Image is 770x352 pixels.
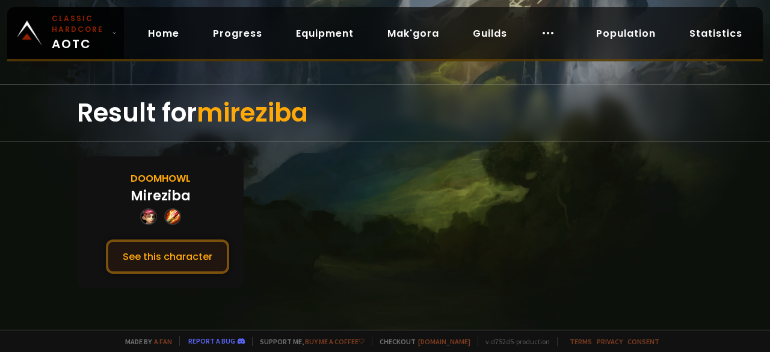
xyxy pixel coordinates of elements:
a: Classic HardcoreAOTC [7,7,124,59]
a: Terms [570,337,592,346]
a: Buy me a coffee [305,337,365,346]
span: Checkout [372,337,470,346]
button: See this character [106,239,229,274]
a: [DOMAIN_NAME] [418,337,470,346]
a: Statistics [680,21,752,46]
a: Home [138,21,189,46]
div: Mireziba [131,186,191,206]
small: Classic Hardcore [52,13,107,35]
span: Made by [118,337,172,346]
a: Guilds [463,21,517,46]
a: Progress [203,21,272,46]
a: Equipment [286,21,363,46]
a: Privacy [597,337,623,346]
a: a fan [154,337,172,346]
div: Doomhowl [131,171,191,186]
a: Consent [627,337,659,346]
span: mireziba [197,95,308,131]
div: Result for [77,85,693,141]
a: Mak'gora [378,21,449,46]
span: AOTC [52,13,107,53]
span: Support me, [252,337,365,346]
a: Report a bug [188,336,235,345]
span: v. d752d5 - production [478,337,550,346]
a: Population [587,21,665,46]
